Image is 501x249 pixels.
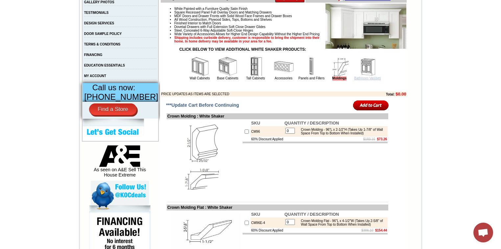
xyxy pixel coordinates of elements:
[56,18,57,19] img: spacer.gif
[174,14,406,18] li: MDF Doors and Drawer Fronts with Solid Wood Face Frames and Drawer Boxes
[84,64,125,67] a: EDUCATION ESSENTIALS
[174,25,406,29] li: Dovetail Drawers with Full Extension Soft Close Drawer Glides
[161,92,350,97] td: PRICE UPDATES AS ITEMS ARE SELECTED
[274,57,294,76] img: Accessories
[77,30,94,37] td: Baycreek Gray
[284,212,339,217] b: QUANTITY / DESCRIPTION
[218,57,238,76] img: Base Cabinets
[1,2,6,7] img: pdf.png
[251,212,260,217] b: SKU
[325,4,406,49] img: Product Image
[275,76,293,80] a: Accessories
[473,223,493,242] div: Open chat
[174,11,406,14] li: Square Recessed Panel Full Overlay Doors and Matching Drawers
[190,76,210,80] a: Wall Cabinets
[36,30,56,37] td: [PERSON_NAME] Yellow Walnut
[284,121,339,125] b: QUANTITY / DESCRIPTION
[246,57,266,76] img: Tall Cabinets
[95,30,112,37] td: Beachwood Oak Shaker
[251,228,284,233] td: 60% Discount Applied
[18,30,35,37] td: Alabaster Shaker
[84,74,106,78] a: MY ACCOUNT
[358,57,377,76] img: Bathroom Vanities
[174,29,406,32] li: Steel, Concealed 6-Way Adjustable Soft-Close Hinges
[174,21,406,25] li: Finished Interior to Match Doors
[251,126,284,137] td: CM96
[302,57,322,76] img: Panels and Fillers
[395,92,406,97] b: $0.00
[84,0,114,4] a: GALLERY PHOTOS
[17,18,18,19] img: spacer.gif
[251,137,284,142] td: 60% Discount Applied
[330,57,349,76] img: Moldings
[84,42,121,46] a: TERMS & CONDITIONS
[246,76,265,80] a: Tall Cabinets
[217,76,238,80] a: Base Cabinets
[377,137,387,141] b: $73.26
[167,113,388,119] td: Crown Molding : White Shaker
[112,18,113,19] img: spacer.gif
[174,36,320,43] strong: Shipping includes curbside delivery, customer is responsible to bring the shipment into their hom...
[179,47,306,52] strong: CLICK BELOW TO VIEW ADDITIONAL WHITE SHAKER PRODUCTS:
[84,11,108,14] a: TESTIMONIALS
[386,93,394,96] b: Total:
[174,32,406,36] li: Wide Variety of Accessories Allows for Higher End Design Capability Without the Higher End Pricing
[298,219,386,226] div: Crown Molding Flat - 96"L x 4-1/2"W (Takes Up 2-5/8" of Wall Space From Top to Bottom When Instal...
[251,121,260,125] b: SKU
[89,103,137,115] a: Find a Store
[94,18,95,19] img: spacer.gif
[353,100,389,111] input: Add to Cart
[84,92,158,101] span: [PHONE_NUMBER]
[84,21,114,25] a: DESIGN SERVICES
[167,205,388,210] td: Crown Molding Flat : White Shaker
[298,128,386,135] div: Crown Molding - 96"L x 2-1/2"H (Takes Up 1-7/8" of Wall Space From Top to Bottom When Installed)
[167,120,241,194] img: Crown Molding
[84,32,122,36] a: DOOR SAMPLE POLICY
[92,83,135,92] span: Call us now:
[362,229,373,232] s: $386.10
[251,217,284,228] td: CM96E-4
[190,57,210,76] img: Wall Cabinets
[76,18,77,19] img: spacer.gif
[8,1,53,7] a: Price Sheet View in PDF Format
[57,30,77,37] td: [PERSON_NAME] White Shaker
[166,102,239,108] span: ***Update Cart Before Continuing
[332,76,347,81] a: Moldings
[363,137,375,141] s: $183.15
[298,76,324,80] a: Panels and Fillers
[375,229,387,232] b: $154.44
[35,18,36,19] img: spacer.gif
[174,18,406,21] li: All Wood Construction, Plywood Sides, Tops, Bottoms and Shelves
[174,7,406,11] li: White Painted with a Furniture Quality Satin Finish
[354,76,381,80] a: Bathroom Vanities
[113,30,130,37] td: Bellmonte Maple
[91,145,149,181] div: As seen on A&E Sell This House Extreme
[84,53,103,57] a: FINANCING
[8,3,53,6] b: Price Sheet View in PDF Format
